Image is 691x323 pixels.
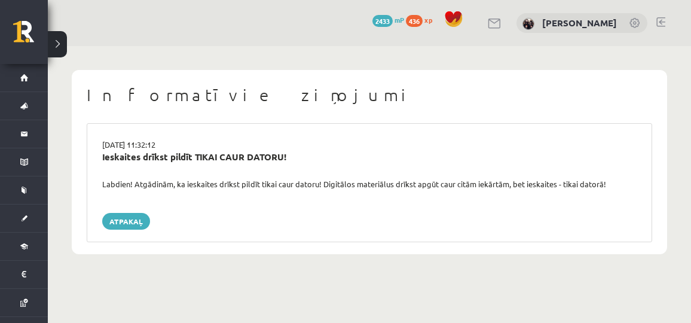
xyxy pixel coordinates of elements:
div: [DATE] 11:32:12 [93,139,646,151]
span: xp [424,15,432,25]
a: 2433 mP [372,15,404,25]
span: 2433 [372,15,393,27]
a: Atpakaļ [102,213,150,230]
a: [PERSON_NAME] [542,17,617,29]
div: Ieskaites drīkst pildīt TIKAI CAUR DATORU! [102,150,637,164]
div: Labdien! Atgādinām, ka ieskaites drīkst pildīt tikai caur datoru! Digitālos materiālus drīkst apg... [93,178,646,190]
span: mP [395,15,404,25]
a: 436 xp [406,15,438,25]
h1: Informatīvie ziņojumi [87,85,652,105]
span: 436 [406,15,423,27]
a: Rīgas 1. Tālmācības vidusskola [13,21,48,51]
img: Rolands Lokmanis [522,18,534,30]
